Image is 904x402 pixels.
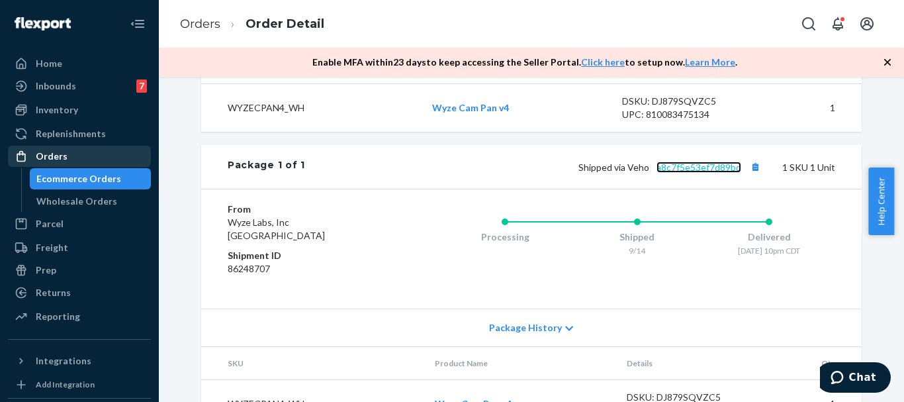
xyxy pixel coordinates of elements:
[8,350,151,372] button: Integrations
[8,146,151,167] a: Orders
[30,191,152,212] a: Wholesale Orders
[581,56,625,68] a: Click here
[825,11,851,37] button: Open notifications
[8,377,151,393] a: Add Integration
[36,150,68,163] div: Orders
[578,162,764,173] span: Shipped via Veho
[36,264,56,277] div: Prep
[571,230,703,244] div: Shipped
[228,249,386,262] dt: Shipment ID
[571,245,703,256] div: 9/14
[432,102,509,113] a: Wyze Cam Pan v4
[36,241,68,254] div: Freight
[8,75,151,97] a: Inbounds7
[36,217,64,230] div: Parcel
[439,230,571,244] div: Processing
[622,108,746,121] div: UPC: 810083475134
[622,95,746,108] div: DSKU: DJ879SQVZC5
[868,168,894,235] button: Help Center
[228,203,386,216] dt: From
[616,347,762,380] th: Details
[30,168,152,189] a: Ecommerce Orders
[169,5,335,44] ol: breadcrumbs
[703,230,835,244] div: Delivered
[36,286,71,299] div: Returns
[8,260,151,281] a: Prep
[489,321,562,334] span: Package History
[424,347,616,380] th: Product Name
[15,17,71,30] img: Flexport logo
[8,123,151,144] a: Replenishments
[703,245,835,256] div: [DATE] 10pm CDT
[136,79,147,93] div: 7
[656,162,741,173] a: a8c7f5e53ef7d89bd
[854,11,880,37] button: Open account menu
[201,84,422,132] td: WYZECPAN4_WH
[305,158,835,176] div: 1 SKU 1 Unit
[36,79,76,93] div: Inbounds
[228,217,325,241] span: Wyze Labs, Inc [GEOGRAPHIC_DATA]
[36,379,95,390] div: Add Integration
[36,103,78,117] div: Inventory
[746,158,764,176] button: Copy tracking number
[36,127,106,140] div: Replenishments
[124,11,151,37] button: Close Navigation
[36,354,91,368] div: Integrations
[180,17,220,31] a: Orders
[8,306,151,327] a: Reporting
[8,53,151,74] a: Home
[228,158,305,176] div: Package 1 of 1
[756,84,862,132] td: 1
[8,213,151,234] a: Parcel
[36,172,121,185] div: Ecommerce Orders
[228,262,386,276] dd: 86248707
[36,57,62,70] div: Home
[36,310,80,323] div: Reporting
[762,347,862,380] th: Qty
[201,347,424,380] th: SKU
[685,56,735,68] a: Learn More
[8,237,151,258] a: Freight
[312,56,737,69] p: Enable MFA within 23 days to keep accessing the Seller Portal. to setup now. .
[8,99,151,121] a: Inventory
[36,195,117,208] div: Wholesale Orders
[246,17,324,31] a: Order Detail
[820,362,891,395] iframe: Opens a widget where you can chat to one of our agents
[795,11,822,37] button: Open Search Box
[8,282,151,303] a: Returns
